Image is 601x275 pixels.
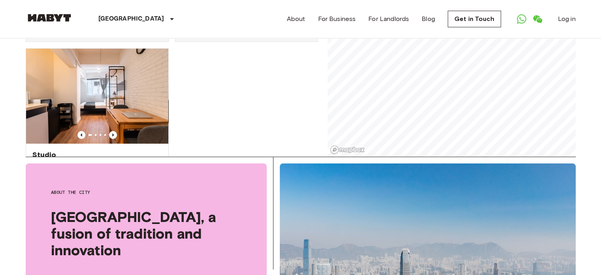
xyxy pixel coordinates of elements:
a: Get in Touch [448,11,501,27]
a: Open WhatsApp [514,11,529,27]
span: Studio [32,150,57,159]
a: Log in [558,14,576,24]
span: About the city [51,189,241,196]
button: Previous image [109,131,117,139]
button: Previous image [77,131,85,139]
a: About [287,14,305,24]
a: Blog [422,14,435,24]
img: Habyt [26,14,73,22]
a: Mapbox logo [330,145,365,154]
img: Marketing picture of unit HK-01-063-008-001 [26,49,168,144]
a: For Business [318,14,356,24]
a: Open WeChat [529,11,545,27]
p: [GEOGRAPHIC_DATA] [98,14,164,24]
span: [GEOGRAPHIC_DATA], a fusion of tradition and innovation [51,209,241,258]
a: Marketing picture of unit HK-01-063-008-001Previous imagePrevious imageStudio[STREET_ADDRESS]16 S... [26,48,169,217]
a: For Landlords [368,14,409,24]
